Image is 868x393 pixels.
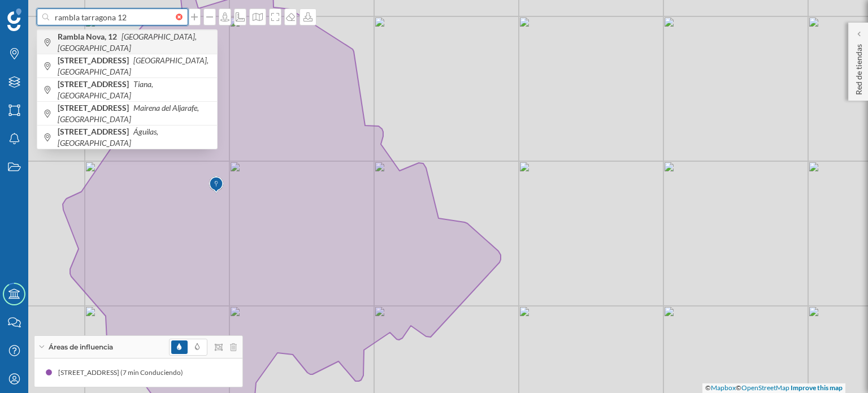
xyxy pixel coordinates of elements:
[853,40,865,95] p: Red de tiendas
[791,383,843,392] a: Improve this map
[58,127,158,148] i: Águilas, [GEOGRAPHIC_DATA]
[58,32,120,41] b: Rambla Nova, 12
[58,55,209,76] i: [GEOGRAPHIC_DATA], [GEOGRAPHIC_DATA]
[58,103,199,124] i: Mairena del Aljarafe, [GEOGRAPHIC_DATA]
[209,174,223,196] img: Marker
[711,383,736,392] a: Mapbox
[58,79,132,89] b: [STREET_ADDRESS]
[7,8,21,31] img: Geoblink Logo
[702,383,845,393] div: © ©
[23,8,63,18] span: Soporte
[58,55,132,65] b: [STREET_ADDRESS]
[741,383,789,392] a: OpenStreetMap
[58,127,132,136] b: [STREET_ADDRESS]
[58,32,197,53] i: [GEOGRAPHIC_DATA], [GEOGRAPHIC_DATA]
[49,342,113,352] span: Áreas de influencia
[58,79,153,100] i: Tiana, [GEOGRAPHIC_DATA]
[58,103,132,113] b: [STREET_ADDRESS]
[58,367,189,378] div: [STREET_ADDRESS] (7 min Conduciendo)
